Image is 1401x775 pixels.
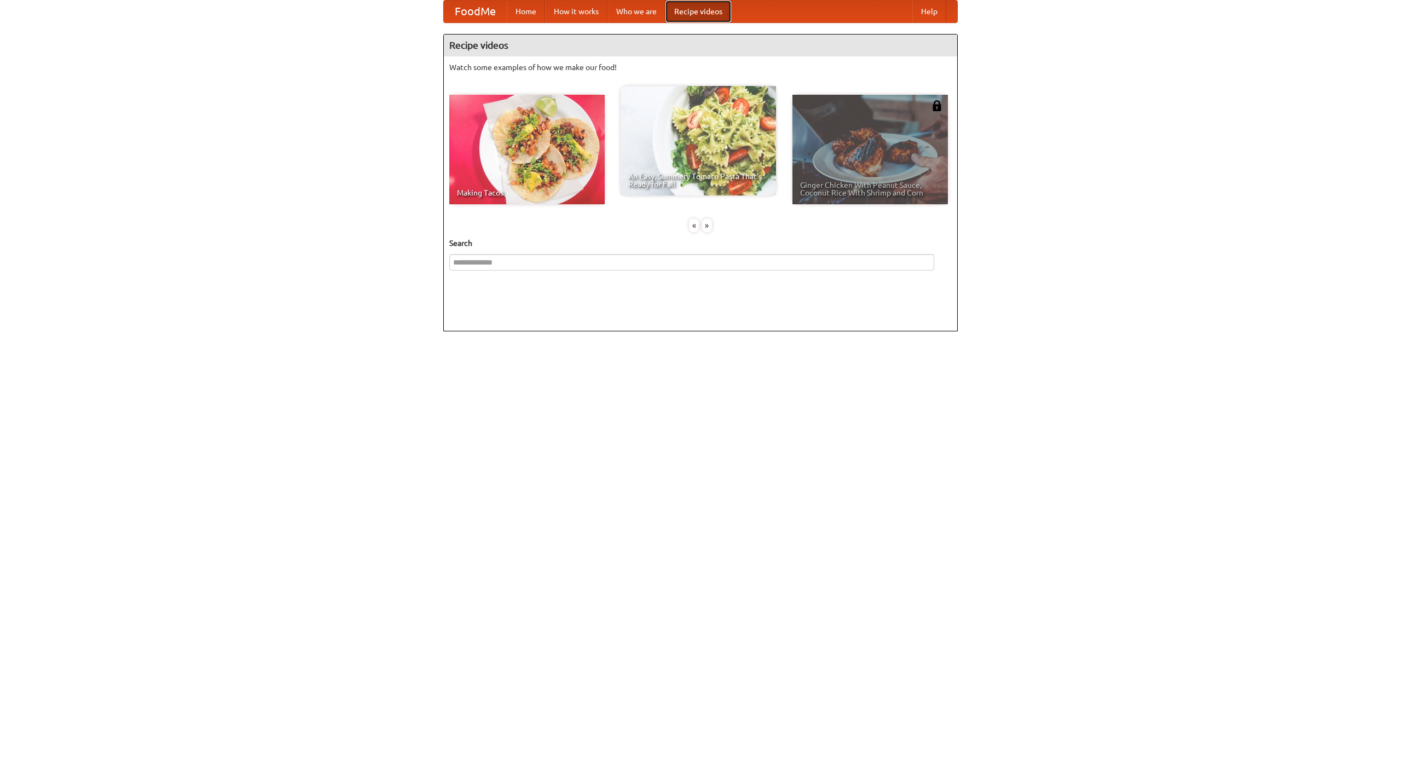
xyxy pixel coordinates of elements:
span: An Easy, Summery Tomato Pasta That's Ready for Fall [628,173,768,188]
div: » [702,219,712,232]
a: Home [507,1,545,22]
div: « [689,219,699,232]
a: Who we are [607,1,665,22]
h5: Search [449,238,952,249]
a: How it works [545,1,607,22]
a: Help [912,1,946,22]
a: Recipe videos [665,1,731,22]
a: Making Tacos [449,95,605,204]
a: FoodMe [444,1,507,22]
p: Watch some examples of how we make our food! [449,62,952,73]
span: Making Tacos [457,189,597,197]
a: An Easy, Summery Tomato Pasta That's Ready for Fall [621,86,776,196]
h4: Recipe videos [444,35,957,56]
img: 483408.png [931,100,942,111]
